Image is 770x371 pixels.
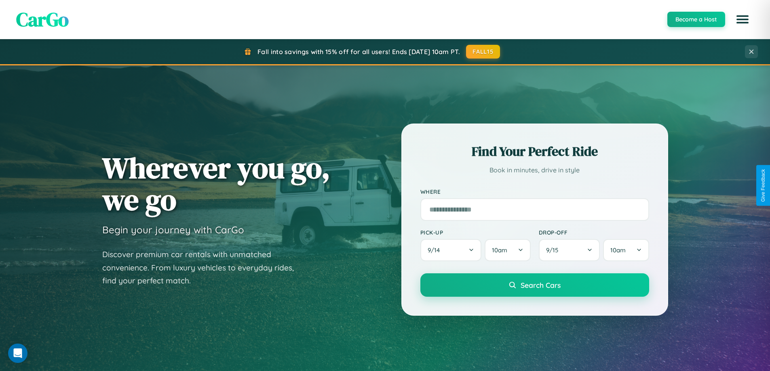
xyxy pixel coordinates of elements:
p: Discover premium car rentals with unmatched convenience. From luxury vehicles to everyday rides, ... [102,248,304,287]
button: Search Cars [420,273,649,297]
span: CarGo [16,6,69,33]
button: 9/14 [420,239,482,261]
h3: Begin your journey with CarGo [102,224,244,236]
span: Search Cars [521,281,561,289]
button: 10am [485,239,530,261]
span: 10am [492,246,507,254]
button: Become a Host [667,12,725,27]
span: 9 / 15 [546,246,562,254]
div: Give Feedback [760,169,766,202]
button: FALL15 [466,45,500,59]
button: 10am [603,239,649,261]
label: Where [420,188,649,195]
button: 9/15 [539,239,600,261]
div: Open Intercom Messenger [8,344,27,363]
h2: Find Your Perfect Ride [420,143,649,160]
label: Pick-up [420,229,531,236]
span: 9 / 14 [428,246,444,254]
span: Fall into savings with 15% off for all users! Ends [DATE] 10am PT. [257,48,460,56]
button: Open menu [731,8,754,31]
h1: Wherever you go, we go [102,152,330,216]
label: Drop-off [539,229,649,236]
span: 10am [610,246,626,254]
p: Book in minutes, drive in style [420,164,649,176]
